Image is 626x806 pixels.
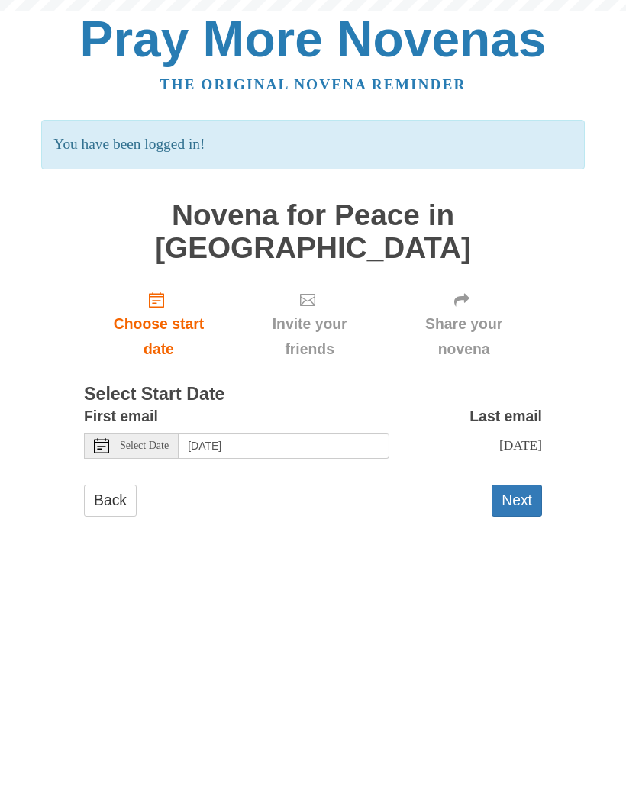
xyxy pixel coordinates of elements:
[249,311,370,362] span: Invite your friends
[80,11,547,67] a: Pray More Novenas
[84,199,542,264] h1: Novena for Peace in [GEOGRAPHIC_DATA]
[160,76,466,92] a: The original novena reminder
[99,311,218,362] span: Choose start date
[386,279,542,370] div: Click "Next" to confirm your start date first.
[84,485,137,516] a: Back
[41,120,584,169] p: You have been logged in!
[84,404,158,429] label: First email
[401,311,527,362] span: Share your novena
[499,437,542,453] span: [DATE]
[234,279,386,370] div: Click "Next" to confirm your start date first.
[84,385,542,405] h3: Select Start Date
[120,440,169,451] span: Select Date
[492,485,542,516] button: Next
[84,279,234,370] a: Choose start date
[469,404,542,429] label: Last email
